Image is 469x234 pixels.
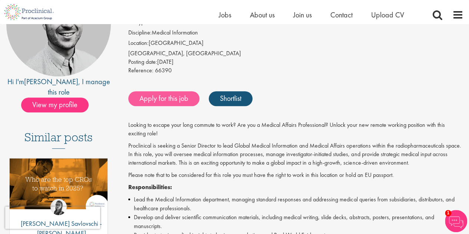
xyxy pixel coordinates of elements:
[128,195,463,213] li: Lead the Medical Information department, managing standard responses and addressing medical queri...
[128,29,463,39] li: Medical Information
[128,171,463,179] p: Please note that to be considered for this role you must have the right to work in this location ...
[371,10,404,20] a: Upload CV
[330,10,353,20] a: Contact
[21,99,96,109] a: View my profile
[128,66,153,75] label: Reference:
[128,121,463,138] p: Looking to escape your long commute to work? Are you a Medical Affairs Professional? Unlock your ...
[10,158,108,209] img: Top 10 CROs 2025 | Proclinical
[293,10,312,20] a: Join us
[50,199,67,215] img: Theodora Savlovschi - Wicks
[128,49,463,58] div: [GEOGRAPHIC_DATA], [GEOGRAPHIC_DATA]
[10,158,108,224] a: Link to a post
[445,210,451,216] span: 1
[128,29,152,37] label: Discipline:
[209,91,252,106] a: Shortlist
[5,207,100,229] iframe: reCAPTCHA
[128,39,149,47] label: Location:
[155,66,172,74] span: 66390
[219,10,231,20] a: Jobs
[128,58,463,66] div: [DATE]
[6,76,112,98] div: Hi I'm , I manage this role
[128,58,157,66] span: Posting date:
[250,10,275,20] a: About us
[128,183,172,191] strong: Responsibilities:
[128,39,463,49] li: [GEOGRAPHIC_DATA]
[445,210,467,232] img: Chatbot
[128,213,463,231] li: Develop and deliver scientific communication materials, including medical writing, slide decks, a...
[24,131,93,149] h3: Similar posts
[21,98,89,112] span: View my profile
[128,91,199,106] a: Apply for this job
[24,77,78,86] a: [PERSON_NAME]
[128,142,463,167] p: Proclinical is seeking a Senior Director to lead Global Medical Information and Medical Affairs o...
